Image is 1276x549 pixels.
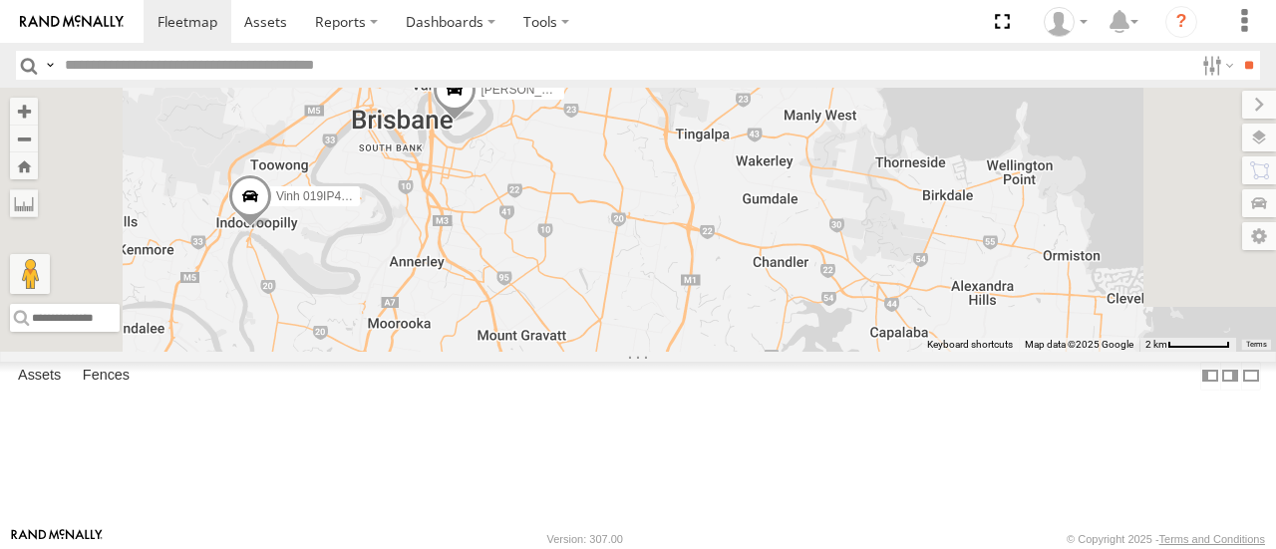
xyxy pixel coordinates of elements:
div: © Copyright 2025 - [1067,533,1265,545]
label: Dock Summary Table to the Left [1200,362,1220,391]
button: Drag Pegman onto the map to open Street View [10,254,50,294]
a: Terms (opens in new tab) [1246,340,1267,348]
div: Version: 307.00 [547,533,623,545]
label: Dock Summary Table to the Right [1220,362,1240,391]
span: [PERSON_NAME] - 017IP4 [480,84,627,98]
a: Terms and Conditions [1159,533,1265,545]
button: Map Scale: 2 km per 59 pixels [1139,338,1236,352]
label: Fences [73,363,140,391]
button: Zoom in [10,98,38,125]
button: Zoom out [10,125,38,152]
div: Marco DiBenedetto [1037,7,1095,37]
span: Map data ©2025 Google [1025,339,1133,350]
label: Hide Summary Table [1241,362,1261,391]
label: Search Query [42,51,58,80]
i: ? [1165,6,1197,38]
span: Vinh 019IP4 - Hilux [276,189,379,203]
button: Keyboard shortcuts [927,338,1013,352]
label: Map Settings [1242,222,1276,250]
label: Assets [8,363,71,391]
img: rand-logo.svg [20,15,124,29]
span: 2 km [1145,339,1167,350]
a: Visit our Website [11,529,103,549]
label: Search Filter Options [1194,51,1237,80]
label: Measure [10,189,38,217]
button: Zoom Home [10,152,38,179]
